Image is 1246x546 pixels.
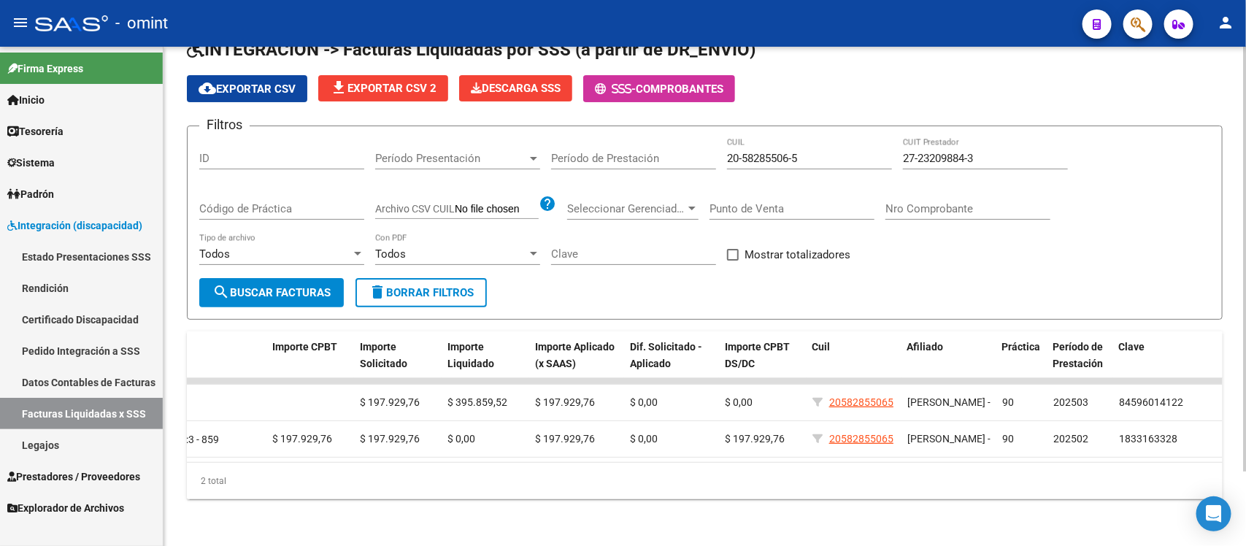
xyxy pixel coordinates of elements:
[745,246,850,264] span: Mostrar totalizadores
[535,396,595,408] span: $ 197.929,76
[1002,341,1041,353] span: Práctica
[907,396,991,408] span: [PERSON_NAME] -
[725,396,753,408] span: $ 0,00
[459,75,572,102] app-download-masive: Descarga masiva de comprobantes (adjuntos)
[7,186,54,202] span: Padrón
[630,396,658,408] span: $ 0,00
[330,82,437,95] span: Exportar CSV 2
[725,433,785,445] span: $ 197.929,76
[1053,433,1088,445] span: 202502
[330,79,347,96] mat-icon: file_download
[471,82,561,95] span: Descarga SSS
[375,203,455,215] span: Archivo CSV CUIL
[1047,331,1113,396] datatable-header-cell: Período de Prestación
[212,283,230,301] mat-icon: search
[187,39,755,60] span: INTEGRACION -> Facturas Liquidadas por SSS (a partir de DR_ENVIO)
[624,331,719,396] datatable-header-cell: Dif. Solicitado - Aplicado
[1119,341,1145,353] span: Clave
[535,433,595,445] span: $ 197.929,76
[199,80,216,97] mat-icon: cloud_download
[455,203,539,216] input: Archivo CSV CUIL
[199,115,250,135] h3: Filtros
[272,341,337,353] span: Importe CPBT
[812,341,831,353] span: Cuil
[318,75,448,101] button: Exportar CSV 2
[442,331,529,396] datatable-header-cell: Importe Liquidado
[447,396,507,408] span: $ 395.859,52
[360,396,420,408] span: $ 197.929,76
[996,331,1047,396] datatable-header-cell: Práctica
[829,396,893,408] span: 20582855065
[187,463,1223,499] div: 2 total
[115,7,168,39] span: - omint
[719,331,807,396] datatable-header-cell: Importe CPBT DS/DC
[369,283,386,301] mat-icon: delete
[7,469,140,485] span: Prestadores / Proveedores
[907,433,991,445] span: [PERSON_NAME] -
[12,14,29,31] mat-icon: menu
[212,286,331,299] span: Buscar Facturas
[807,331,901,396] datatable-header-cell: Cuil
[199,278,344,307] button: Buscar Facturas
[630,341,702,369] span: Dif. Solicitado - Aplicado
[7,92,45,108] span: Inicio
[1119,433,1177,445] span: 1833163328
[7,155,55,171] span: Sistema
[354,331,442,396] datatable-header-cell: Importe Solicitado
[375,247,406,261] span: Todos
[636,82,723,96] span: Comprobantes
[539,195,556,212] mat-icon: help
[1002,433,1014,445] span: 90
[583,75,735,102] button: -Comprobantes
[199,82,296,96] span: Exportar CSV
[360,433,420,445] span: $ 197.929,76
[459,75,572,101] button: Descarga SSS
[535,341,615,369] span: Importe Aplicado (x SAAS)
[725,341,790,369] span: Importe CPBT DS/DC
[7,123,64,139] span: Tesorería
[355,278,487,307] button: Borrar Filtros
[1002,396,1014,408] span: 90
[1053,396,1088,408] span: 202503
[266,331,354,396] datatable-header-cell: Importe CPBT
[829,433,893,445] span: 20582855065
[1119,396,1183,408] span: 84596014122
[595,82,636,96] span: -
[567,202,685,215] span: Seleccionar Gerenciador
[272,433,332,445] span: $ 197.929,76
[1196,496,1231,531] div: Open Intercom Messenger
[7,61,83,77] span: Firma Express
[199,247,230,261] span: Todos
[1053,341,1104,369] span: Período de Prestación
[447,433,475,445] span: $ 0,00
[369,286,474,299] span: Borrar Filtros
[187,75,307,102] button: Exportar CSV
[907,341,944,353] span: Afiliado
[7,218,142,234] span: Integración (discapacidad)
[1217,14,1234,31] mat-icon: person
[1113,331,1223,396] datatable-header-cell: Clave
[447,341,494,369] span: Importe Liquidado
[630,433,658,445] span: $ 0,00
[529,331,624,396] datatable-header-cell: Importe Aplicado (x SAAS)
[901,331,996,396] datatable-header-cell: Afiliado
[7,500,124,516] span: Explorador de Archivos
[375,152,527,165] span: Período Presentación
[360,341,407,369] span: Importe Solicitado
